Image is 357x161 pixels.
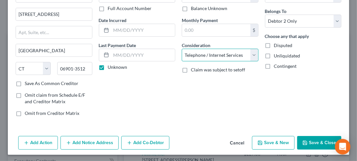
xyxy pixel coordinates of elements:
button: Add Co-Debtor [121,136,169,150]
input: Enter address... [16,8,92,20]
input: MM/DD/YYYY [111,49,175,61]
span: Belongs To [265,8,287,14]
input: Apt, Suite, etc... [16,26,92,39]
input: Enter city... [16,44,92,56]
button: Add Notice Address [60,136,119,150]
button: Add Action [18,136,58,150]
label: Full Account Number [108,5,152,12]
label: Choose any that apply [265,33,309,40]
label: Last Payment Date [99,42,136,49]
label: Monthly Payment [182,17,218,24]
span: Unliquidated [274,53,300,58]
span: Contingent [274,63,297,69]
span: Claim was subject to setoff [191,67,245,72]
span: Disputed [274,43,293,48]
span: Omit from Creditor Matrix [25,110,79,116]
span: Omit claim from Schedule E/F and Creditor Matrix [25,92,85,104]
label: Unknown [108,64,127,70]
button: Save & Close [297,136,341,150]
input: 0.00 [182,24,250,36]
label: Consideration [182,42,210,49]
button: Cancel [225,137,249,150]
input: Enter zip... [57,62,92,75]
label: Balance Unknown [191,5,227,12]
label: Save As Common Creditor [25,80,78,87]
div: Open Intercom Messenger [335,139,350,155]
div: $ [250,24,258,36]
button: Save & New [252,136,295,150]
label: Date Incurred [99,17,127,24]
input: MM/DD/YYYY [111,24,175,36]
